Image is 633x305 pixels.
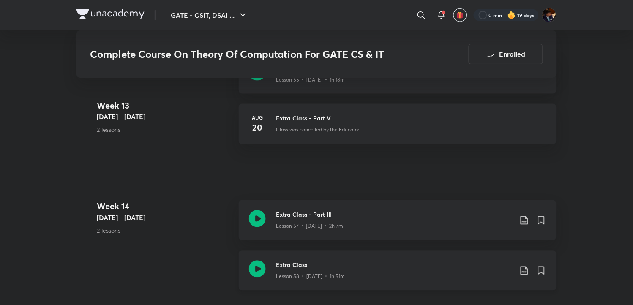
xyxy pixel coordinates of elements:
[456,11,464,19] img: avatar
[239,54,557,104] a: Extra Class - Part IVLesson 55 • [DATE] • 1h 18m
[90,48,421,60] h3: Complete Course On Theory Of Computation For GATE CS & IT
[76,9,145,22] a: Company Logo
[276,210,513,219] h3: Extra Class - Part III
[239,104,557,155] a: Aug20Extra Class - Part VClass was cancelled by the Educator
[453,8,467,22] button: avatar
[276,114,546,123] h3: Extra Class - Part V
[276,126,360,134] p: Class was cancelled by the Educator
[276,273,345,280] p: Lesson 58 • [DATE] • 1h 51m
[276,76,345,84] p: Lesson 55 • [DATE] • 1h 18m
[507,11,516,19] img: streak
[97,125,232,134] p: 2 lessons
[97,112,232,122] h5: [DATE] - [DATE]
[276,261,513,270] h3: Extra Class
[239,200,557,251] a: Extra Class - Part IIILesson 57 • [DATE] • 2h 7m
[249,114,266,122] h6: Aug
[97,99,232,112] h4: Week 13
[97,226,232,235] p: 2 lessons
[239,251,557,301] a: Extra ClassLesson 58 • [DATE] • 1h 51m
[276,223,343,230] p: Lesson 57 • [DATE] • 2h 7m
[166,7,253,24] button: GATE - CSIT, DSAI ...
[97,213,232,223] h5: [DATE] - [DATE]
[542,8,557,22] img: Asmeet Gupta
[469,44,543,64] button: Enrolled
[249,122,266,134] h4: 20
[76,9,145,19] img: Company Logo
[97,200,232,213] h4: Week 14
